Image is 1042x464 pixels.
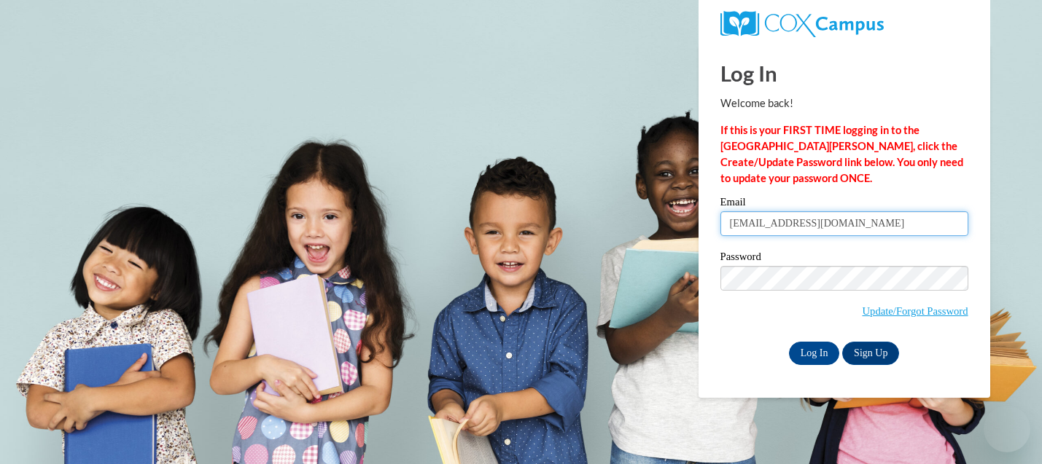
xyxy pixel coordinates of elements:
label: Email [720,197,968,211]
p: Welcome back! [720,95,968,111]
h1: Log In [720,58,968,88]
a: Update/Forgot Password [862,305,968,317]
img: COX Campus [720,11,884,37]
label: Password [720,251,968,266]
iframe: Button to launch messaging window [984,406,1030,452]
a: Sign Up [842,342,899,365]
strong: If this is your FIRST TIME logging in to the [GEOGRAPHIC_DATA][PERSON_NAME], click the Create/Upd... [720,124,963,184]
a: COX Campus [720,11,968,37]
input: Log In [789,342,840,365]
